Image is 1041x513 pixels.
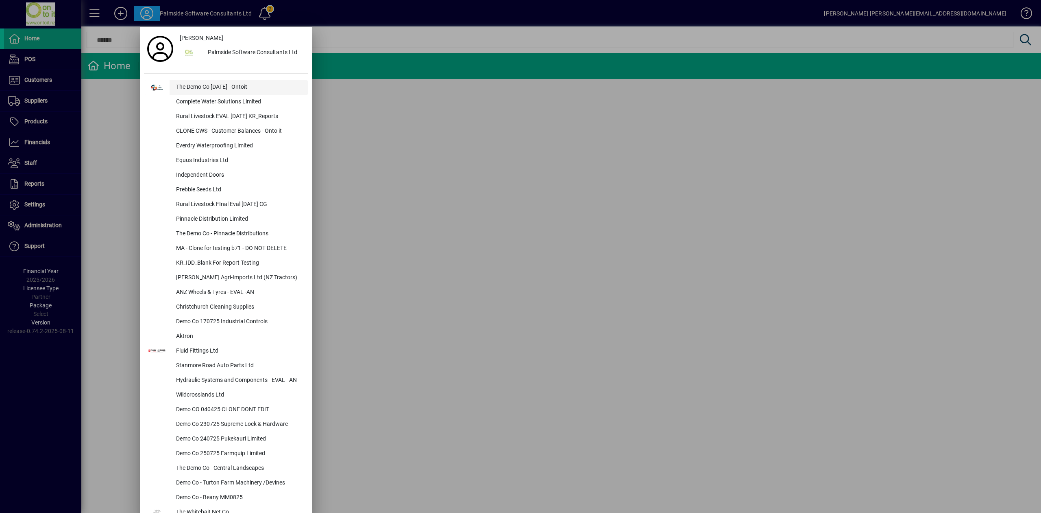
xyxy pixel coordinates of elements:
[144,359,308,373] button: Stanmore Road Auto Parts Ltd
[170,285,308,300] div: ANZ Wheels & Tyres - EVAL -AN
[144,447,308,461] button: Demo Co 250725 Farmquip Limited
[144,153,308,168] button: Equus Industries Ltd
[176,31,308,46] a: [PERSON_NAME]
[144,80,308,95] button: The Demo Co [DATE] - Ontoit
[170,432,308,447] div: Demo Co 240725 Pukekauri Limited
[170,212,308,227] div: Pinnacle Distribution Limited
[170,124,308,139] div: CLONE CWS - Customer Balances - Onto it
[170,183,308,197] div: Prebble Seeds Ltd
[170,461,308,476] div: The Demo Co - Central Landscapes
[144,300,308,315] button: Christchurch Cleaning Supplies
[176,46,308,60] button: Palmside Software Consultants Ltd
[170,95,308,110] div: Complete Water Solutions Limited
[170,153,308,168] div: Equus Industries Ltd
[170,300,308,315] div: Christchurch Cleaning Supplies
[170,329,308,344] div: Aktron
[144,344,308,359] button: Fluid Fittings Ltd
[144,95,308,110] button: Complete Water Solutions Limited
[170,256,308,271] div: KR_IDD_Blank For Report Testing
[144,315,308,329] button: Demo Co 170725 Industrial Controls
[201,46,308,60] div: Palmside Software Consultants Ltd
[170,388,308,403] div: Wildcrosslands Ltd
[170,241,308,256] div: MA - Clone for testing b71 - DO NOT DELETE
[170,315,308,329] div: Demo Co 170725 Industrial Controls
[144,373,308,388] button: Hydraulic Systems and Components - EVAL - AN
[144,168,308,183] button: Independent Doors
[144,197,308,212] button: Rural Livestock FInal Eval [DATE] CG
[144,124,308,139] button: CLONE CWS - Customer Balances - Onto it
[170,197,308,212] div: Rural Livestock FInal Eval [DATE] CG
[170,80,308,95] div: The Demo Co [DATE] - Ontoit
[170,168,308,183] div: Independent Doors
[170,403,308,417] div: Demo CO 040425 CLONE DONT EDIT
[170,344,308,359] div: Fluid Fittings Ltd
[144,241,308,256] button: MA - Clone for testing b71 - DO NOT DELETE
[144,388,308,403] button: Wildcrosslands Ltd
[170,373,308,388] div: Hydraulic Systems and Components - EVAL - AN
[144,227,308,241] button: The Demo Co - Pinnacle Distributions
[170,359,308,373] div: Stanmore Road Auto Parts Ltd
[144,417,308,432] button: Demo Co 230725 Supreme Lock & Hardware
[170,447,308,461] div: Demo Co 250725 Farmquip Limited
[144,271,308,285] button: [PERSON_NAME] Agri-Imports Ltd (NZ Tractors)
[170,271,308,285] div: [PERSON_NAME] Agri-Imports Ltd (NZ Tractors)
[170,476,308,491] div: Demo Co - Turton Farm Machinery /Devines
[144,403,308,417] button: Demo CO 040425 CLONE DONT EDIT
[144,42,176,56] a: Profile
[144,476,308,491] button: Demo Co - Turton Farm Machinery /Devines
[144,329,308,344] button: Aktron
[144,461,308,476] button: The Demo Co - Central Landscapes
[170,139,308,153] div: Everdry Waterproofing Limited
[144,183,308,197] button: Prebble Seeds Ltd
[170,491,308,505] div: Demo Co - Beany MM0825
[170,417,308,432] div: Demo Co 230725 Supreme Lock & Hardware
[180,34,223,42] span: [PERSON_NAME]
[144,212,308,227] button: Pinnacle Distribution Limited
[144,491,308,505] button: Demo Co - Beany MM0825
[170,227,308,241] div: The Demo Co - Pinnacle Distributions
[144,256,308,271] button: KR_IDD_Blank For Report Testing
[144,139,308,153] button: Everdry Waterproofing Limited
[144,285,308,300] button: ANZ Wheels & Tyres - EVAL -AN
[170,110,308,124] div: Rural Livestock EVAL [DATE] KR_Reports
[144,432,308,447] button: Demo Co 240725 Pukekauri Limited
[144,110,308,124] button: Rural Livestock EVAL [DATE] KR_Reports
